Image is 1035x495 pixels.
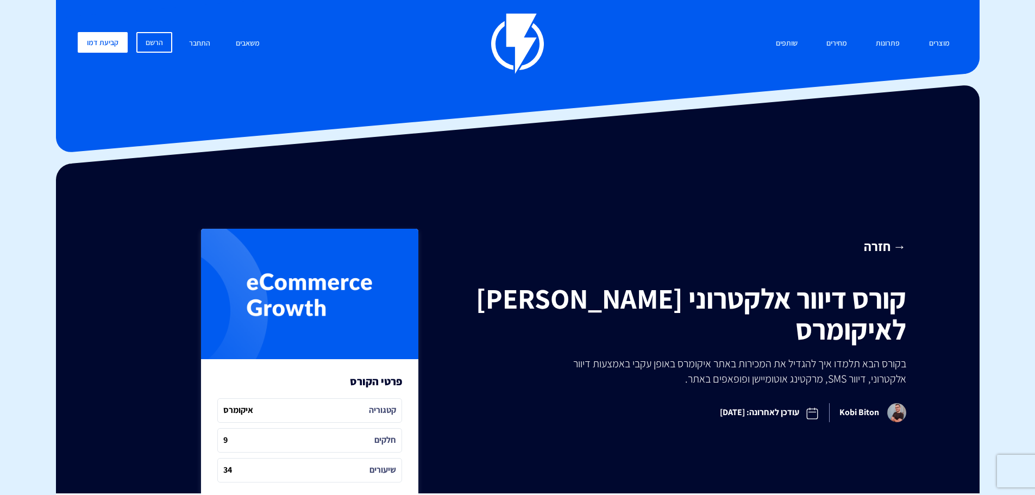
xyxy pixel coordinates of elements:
a: פתרונות [868,32,908,55]
i: 9 [223,434,228,447]
a: שותפים [768,32,806,55]
span: עודכן לאחרונה: [DATE] [710,397,829,428]
a: התחבר [181,32,218,55]
a: מוצרים [921,32,958,55]
span: Kobi Biton [829,403,906,422]
a: → חזרה [460,237,906,255]
p: בקורס הבא תלמדו איך להגדיל את המכירות באתר איקומרס באופן עקבי באמצעות דיוור אלקטרוני, דיוור SMS, ... [549,356,906,386]
a: מחירים [818,32,855,55]
h1: קורס דיוור אלקטרוני [PERSON_NAME] לאיקומרס [460,283,906,345]
i: איקומרס [223,404,253,417]
i: קטגוריה [369,404,396,417]
a: קביעת דמו [78,32,128,53]
h3: פרטי הקורס [350,375,402,387]
a: הרשם [136,32,172,53]
i: 34 [223,464,232,477]
a: משאבים [228,32,268,55]
i: שיעורים [369,464,396,477]
i: חלקים [374,434,396,447]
